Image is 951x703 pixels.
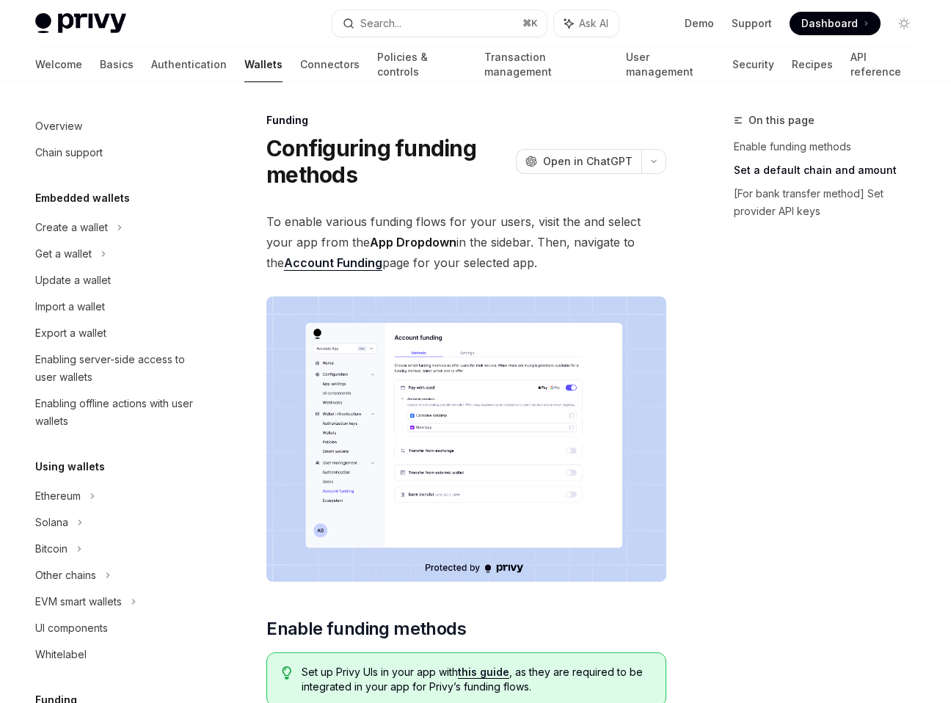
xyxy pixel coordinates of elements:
span: Dashboard [801,16,858,31]
button: Search...⌘K [332,10,546,37]
button: Open in ChatGPT [516,149,641,174]
a: Set a default chain and amount [734,159,928,182]
a: Demo [685,16,714,31]
img: Fundingupdate PNG [266,296,666,582]
div: UI components [35,619,108,637]
a: Enabling server-side access to user wallets [23,346,211,390]
img: light logo [35,13,126,34]
div: Whitelabel [35,646,87,663]
span: Set up Privy UIs in your app with , as they are required to be integrated in your app for Privy’s... [302,665,651,694]
div: Enabling offline actions with user wallets [35,395,203,430]
div: Chain support [35,144,103,161]
span: On this page [748,112,815,129]
h1: Configuring funding methods [266,135,510,188]
a: Transaction management [484,47,608,82]
div: Funding [266,113,666,128]
a: Account Funding [284,255,382,271]
div: Export a wallet [35,324,106,342]
div: Create a wallet [35,219,108,236]
a: Export a wallet [23,320,211,346]
a: this guide [458,666,509,679]
strong: App Dropdown [370,235,456,249]
a: Enable funding methods [734,135,928,159]
a: Recipes [792,47,833,82]
span: To enable various funding flows for your users, visit the and select your app from the in the sid... [266,211,666,273]
a: [For bank transfer method] Set provider API keys [734,182,928,223]
a: Authentication [151,47,227,82]
div: Other chains [35,567,96,584]
button: Toggle dark mode [892,12,916,35]
a: UI components [23,615,211,641]
button: Ask AI [554,10,619,37]
span: Ask AI [579,16,608,31]
div: Enabling server-side access to user wallets [35,351,203,386]
div: EVM smart wallets [35,593,122,611]
div: Update a wallet [35,272,111,289]
h5: Using wallets [35,458,105,476]
a: Connectors [300,47,360,82]
a: Update a wallet [23,267,211,294]
span: ⌘ K [522,18,538,29]
a: Overview [23,113,211,139]
div: Get a wallet [35,245,92,263]
a: API reference [850,47,916,82]
div: Overview [35,117,82,135]
a: Support [732,16,772,31]
a: Basics [100,47,134,82]
a: Enabling offline actions with user wallets [23,390,211,434]
span: Open in ChatGPT [543,154,633,169]
div: Solana [35,514,68,531]
a: Whitelabel [23,641,211,668]
a: Import a wallet [23,294,211,320]
div: Search... [360,15,401,32]
a: Policies & controls [377,47,467,82]
span: Enable funding methods [266,617,466,641]
h5: Embedded wallets [35,189,130,207]
div: Bitcoin [35,540,68,558]
svg: Tip [282,666,292,680]
a: User management [626,47,714,82]
a: Security [732,47,774,82]
a: Welcome [35,47,82,82]
a: Wallets [244,47,283,82]
a: Chain support [23,139,211,166]
div: Import a wallet [35,298,105,316]
div: Ethereum [35,487,81,505]
a: Dashboard [790,12,881,35]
